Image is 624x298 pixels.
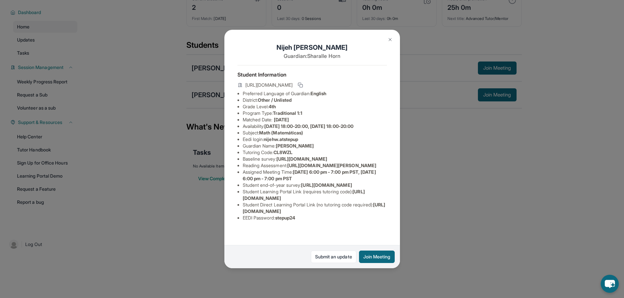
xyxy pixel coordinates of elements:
[264,136,298,142] span: nijehw.atstepup
[237,52,387,60] p: Guardian: Sharalle Horn
[269,104,276,109] span: 4th
[243,110,387,116] li: Program Type:
[245,82,293,88] span: [URL][DOMAIN_NAME]
[243,136,387,143] li: Eedi login :
[273,110,302,116] span: Traditional 1:1
[311,91,327,96] span: English
[243,169,376,181] span: [DATE] 6:00 pm - 7:00 pm PST, [DATE] 6:00 pm - 7:00 pm PST
[243,123,387,130] li: Availability:
[243,162,387,169] li: Reading Assessment :
[243,130,387,136] li: Subject :
[274,149,293,155] span: CL8WZL
[237,43,387,52] h1: Nijeh [PERSON_NAME]
[311,251,356,263] a: Submit an update
[601,275,619,293] button: chat-button
[276,156,327,162] span: [URL][DOMAIN_NAME]
[243,116,387,123] li: Matched Date:
[259,130,303,135] span: Math (Matemáticas)
[264,123,353,129] span: [DATE] 18:00-20:00, [DATE] 18:00-20:00
[243,156,387,162] li: Baseline survey :
[258,97,292,103] span: Other / Unlisted
[359,251,395,263] button: Join Meeting
[243,103,387,110] li: Grade Level:
[243,143,387,149] li: Guardian Name :
[243,202,387,215] li: Student Direct Learning Portal Link (no tutoring code required) :
[243,97,387,103] li: District:
[243,90,387,97] li: Preferred Language of Guardian:
[276,143,314,149] span: [PERSON_NAME]
[243,215,387,221] li: EEDI Password :
[237,71,387,79] h4: Student Information
[243,169,387,182] li: Assigned Meeting Time :
[296,81,304,89] button: Copy link
[274,117,289,122] span: [DATE]
[243,188,387,202] li: Student Learning Portal Link (requires tutoring code) :
[275,215,295,220] span: stepup24
[243,149,387,156] li: Tutoring Code :
[287,163,376,168] span: [URL][DOMAIN_NAME][PERSON_NAME]
[301,182,352,188] span: [URL][DOMAIN_NAME]
[388,37,393,42] img: Close Icon
[243,182,387,188] li: Student end-of-year survey :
